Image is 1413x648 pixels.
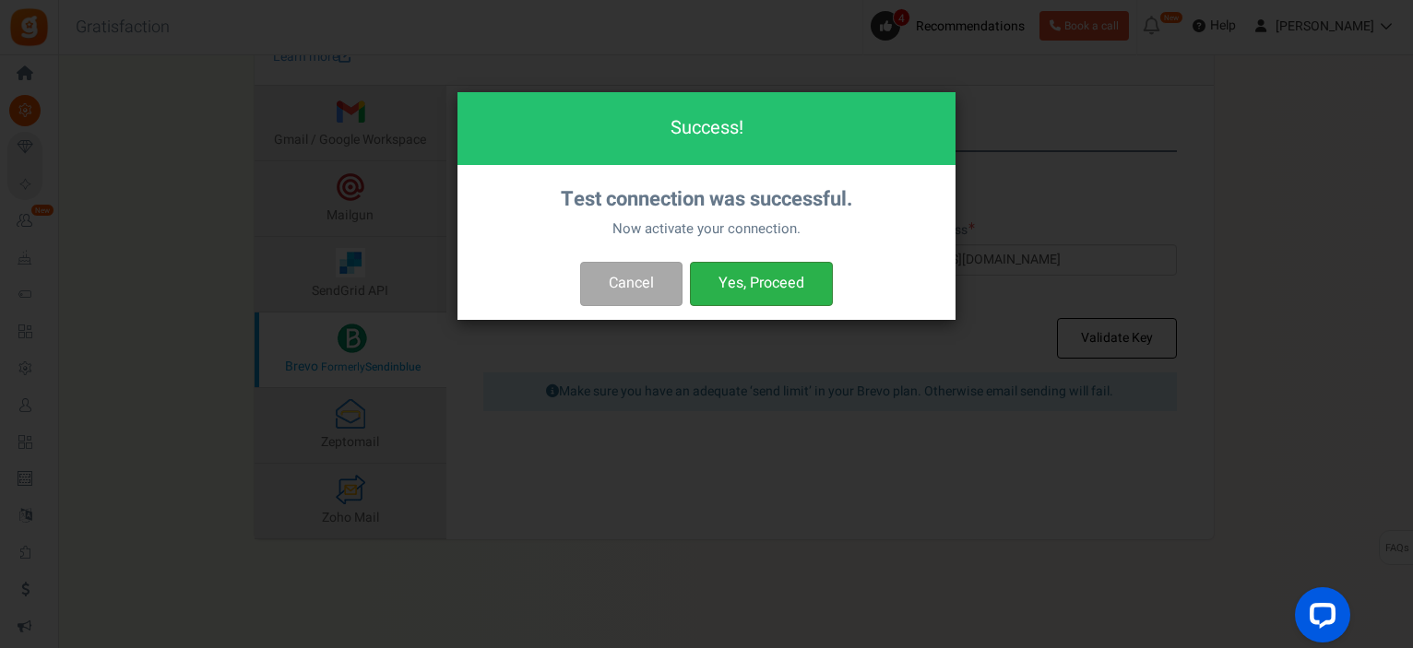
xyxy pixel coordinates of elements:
button: Cancel [580,262,683,305]
p: Now activate your connection. [485,219,928,239]
h4: Test connection was successful. [471,188,942,210]
span: Success! [671,114,743,141]
button: Yes, Proceed [690,262,833,305]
